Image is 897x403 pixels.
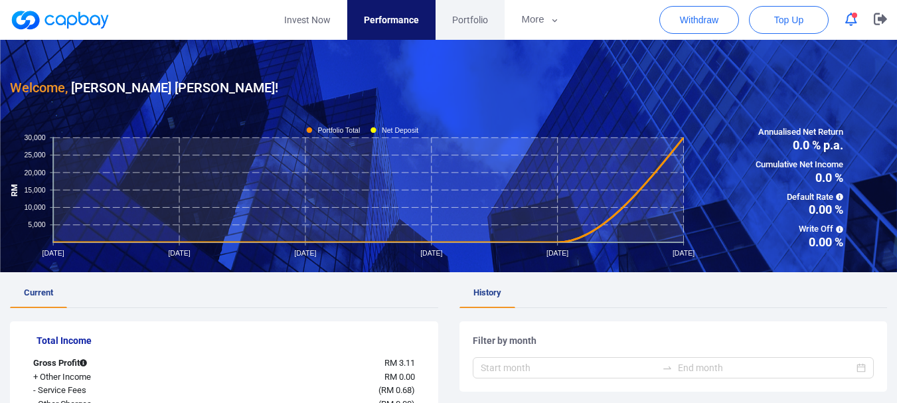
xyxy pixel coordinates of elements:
[10,80,68,96] span: Welcome,
[191,384,425,398] div: ( )
[756,222,843,236] span: Write Off
[673,249,694,257] tspan: [DATE]
[10,183,19,196] tspan: RM
[24,203,45,211] tspan: 10,000
[662,363,673,373] span: swap-right
[384,358,415,368] span: RM 3.11
[23,370,191,384] div: + Other Income
[756,158,843,172] span: Cumulative Net Income
[364,13,419,27] span: Performance
[24,133,45,141] tspan: 30,000
[678,361,854,375] input: End month
[473,335,874,347] h5: Filter by month
[318,125,361,133] tspan: Portfolio Total
[662,363,673,373] span: to
[774,13,803,27] span: Top Up
[756,125,843,139] span: Annualised Net Return
[28,220,46,228] tspan: 5,000
[756,191,843,204] span: Default Rate
[473,287,501,297] span: History
[420,249,442,257] tspan: [DATE]
[756,172,843,184] span: 0.0 %
[294,249,316,257] tspan: [DATE]
[23,384,191,398] div: - Service Fees
[452,13,488,27] span: Portfolio
[756,139,843,151] span: 0.0 % p.a.
[24,287,53,297] span: Current
[481,361,657,375] input: Start month
[37,335,425,347] h5: Total Income
[24,151,45,159] tspan: 25,000
[24,185,45,193] tspan: 15,000
[24,168,45,176] tspan: 20,000
[168,249,190,257] tspan: [DATE]
[23,357,191,370] div: Gross Profit
[756,236,843,248] span: 0.00 %
[381,385,412,395] span: RM 0.68
[382,125,418,133] tspan: Net Deposit
[42,249,64,257] tspan: [DATE]
[749,6,829,34] button: Top Up
[659,6,739,34] button: Withdraw
[756,204,843,216] span: 0.00 %
[10,77,278,98] h3: [PERSON_NAME] [PERSON_NAME] !
[546,249,568,257] tspan: [DATE]
[384,372,415,382] span: RM 0.00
